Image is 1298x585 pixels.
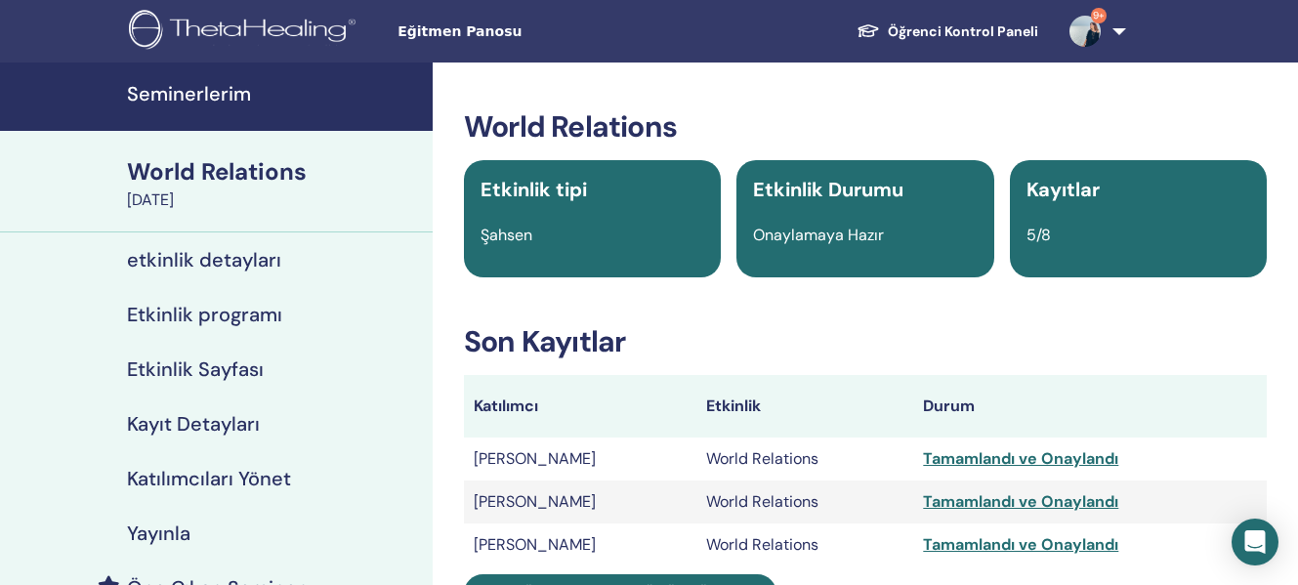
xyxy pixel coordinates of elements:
[127,82,421,105] h4: Seminerlerim
[127,155,421,188] div: World Relations
[127,412,260,436] h4: Kayıt Detayları
[696,523,913,566] td: World Relations
[696,438,913,481] td: World Relations
[127,467,291,490] h4: Katılımcıları Yönet
[923,533,1257,557] div: Tamamlandı ve Onaylandı
[857,22,880,39] img: graduation-cap-white.svg
[398,21,691,42] span: Eğitmen Panosu
[464,481,696,523] td: [PERSON_NAME]
[464,438,696,481] td: [PERSON_NAME]
[1026,177,1100,202] span: Kayıtlar
[464,109,1267,145] h3: World Relations
[841,14,1054,50] a: Öğrenci Kontrol Paneli
[127,248,281,272] h4: etkinlik detayları
[753,225,884,245] span: Onaylamaya Hazır
[1026,225,1051,245] span: 5/8
[127,357,264,381] h4: Etkinlik Sayfası
[127,522,190,545] h4: Yayınla
[753,177,903,202] span: Etkinlik Durumu
[127,188,421,212] div: [DATE]
[1091,8,1107,23] span: 9+
[923,447,1257,471] div: Tamamlandı ve Onaylandı
[696,481,913,523] td: World Relations
[127,303,282,326] h4: Etkinlik programı
[464,523,696,566] td: [PERSON_NAME]
[464,375,696,438] th: Katılımcı
[115,155,433,212] a: World Relations[DATE]
[913,375,1267,438] th: Durum
[923,490,1257,514] div: Tamamlandı ve Onaylandı
[129,10,362,54] img: logo.png
[464,324,1267,359] h3: Son Kayıtlar
[481,225,532,245] span: Şahsen
[696,375,913,438] th: Etkinlik
[481,177,587,202] span: Etkinlik tipi
[1232,519,1278,565] div: Open Intercom Messenger
[1069,16,1101,47] img: default.jpg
